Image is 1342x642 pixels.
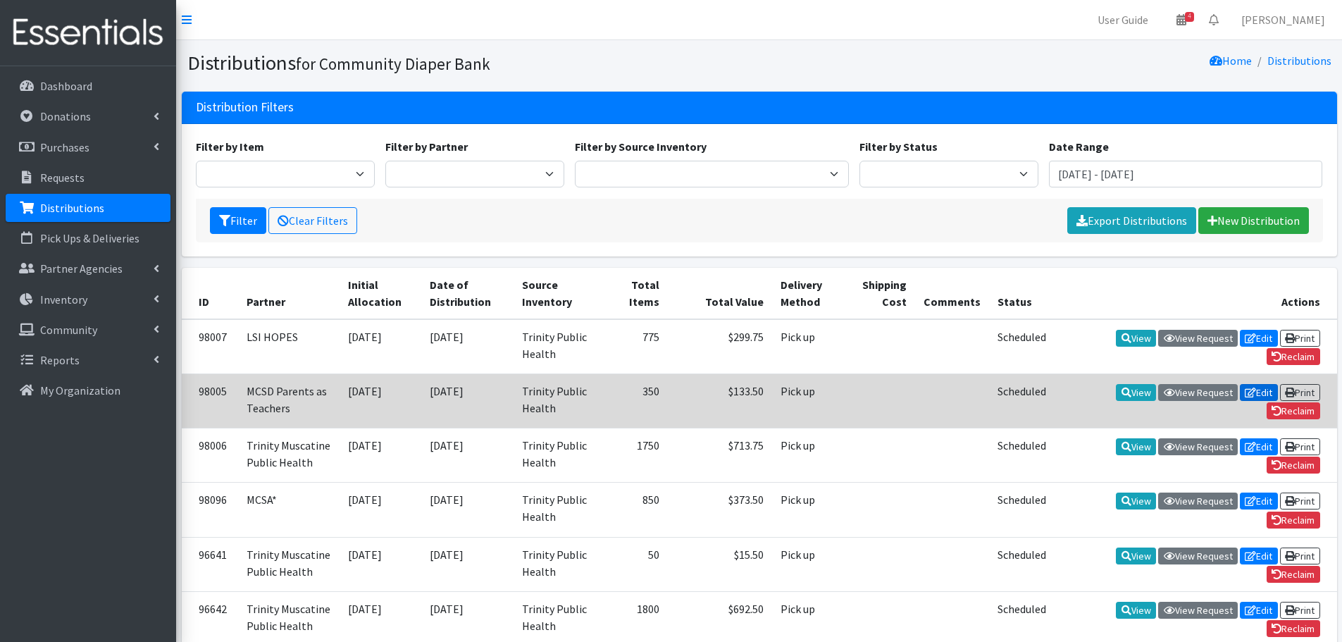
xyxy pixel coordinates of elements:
p: Distributions [40,201,104,215]
th: Comments [915,268,989,319]
td: [DATE] [421,428,514,483]
th: Initial Allocation [340,268,421,319]
a: New Distribution [1198,207,1309,234]
td: Trinity Public Health [514,319,598,374]
a: Print [1280,384,1320,401]
a: Reclaim [1267,348,1320,365]
td: [DATE] [340,374,421,428]
p: Reports [40,353,80,367]
label: Filter by Item [196,138,264,155]
td: MCSD Parents as Teachers [238,374,340,428]
td: 98096 [182,483,238,537]
a: Edit [1240,548,1278,564]
p: Dashboard [40,79,92,93]
a: Partner Agencies [6,254,170,283]
a: Reports [6,346,170,374]
td: 50 [598,537,668,591]
th: Source Inventory [514,268,598,319]
th: Actions [1055,268,1337,319]
td: LSI HOPES [238,319,340,374]
a: Inventory [6,285,170,314]
td: 350 [598,374,668,428]
td: Trinity Public Health [514,537,598,591]
h1: Distributions [187,51,754,75]
a: Print [1280,602,1320,619]
a: View Request [1158,493,1238,510]
a: View Request [1158,438,1238,455]
td: [DATE] [340,428,421,483]
a: View [1116,330,1156,347]
td: [DATE] [340,537,421,591]
td: $373.50 [668,483,772,537]
h3: Distribution Filters [196,100,294,115]
a: My Organization [6,376,170,405]
td: 98007 [182,319,238,374]
a: Clear Filters [268,207,357,234]
p: Pick Ups & Deliveries [40,231,139,245]
a: Edit [1240,493,1278,510]
td: 98006 [182,428,238,483]
td: 98005 [182,374,238,428]
a: View [1116,602,1156,619]
a: Edit [1240,438,1278,455]
td: [DATE] [421,537,514,591]
a: View [1116,493,1156,510]
a: User Guide [1086,6,1160,34]
a: Reclaim [1267,512,1320,529]
td: [DATE] [340,483,421,537]
td: [DATE] [340,319,421,374]
td: $133.50 [668,374,772,428]
a: Export Distributions [1067,207,1196,234]
a: Edit [1240,602,1278,619]
td: Trinity Public Health [514,483,598,537]
a: View [1116,438,1156,455]
a: View [1116,384,1156,401]
a: Home [1210,54,1252,68]
a: Reclaim [1267,566,1320,583]
a: Reclaim [1267,402,1320,419]
td: MCSA* [238,483,340,537]
td: [DATE] [421,483,514,537]
a: Print [1280,330,1320,347]
td: 96641 [182,537,238,591]
p: Purchases [40,140,89,154]
th: Delivery Method [772,268,845,319]
label: Date Range [1049,138,1109,155]
a: Requests [6,163,170,192]
th: Partner [238,268,340,319]
th: Status [989,268,1055,319]
td: Pick up [772,537,845,591]
td: $15.50 [668,537,772,591]
a: View Request [1158,330,1238,347]
p: My Organization [40,383,120,397]
label: Filter by Source Inventory [575,138,707,155]
button: Filter [210,207,266,234]
a: View [1116,548,1156,564]
a: Edit [1240,330,1278,347]
p: Community [40,323,97,337]
td: Scheduled [989,374,1055,428]
a: View Request [1158,384,1238,401]
a: Print [1280,438,1320,455]
th: Total Items [598,268,668,319]
a: Purchases [6,133,170,161]
td: Pick up [772,428,845,483]
p: Partner Agencies [40,261,123,276]
td: Trinity Muscatine Public Health [238,428,340,483]
a: 4 [1165,6,1198,34]
span: 4 [1185,12,1194,22]
label: Filter by Status [859,138,938,155]
th: Date of Distribution [421,268,514,319]
p: Inventory [40,292,87,307]
td: Scheduled [989,483,1055,537]
td: Trinity Muscatine Public Health [238,537,340,591]
td: Trinity Public Health [514,428,598,483]
a: Community [6,316,170,344]
td: $713.75 [668,428,772,483]
a: [PERSON_NAME] [1230,6,1336,34]
th: ID [182,268,238,319]
td: [DATE] [421,374,514,428]
td: $299.75 [668,319,772,374]
p: Donations [40,109,91,123]
small: for Community Diaper Bank [296,54,490,74]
